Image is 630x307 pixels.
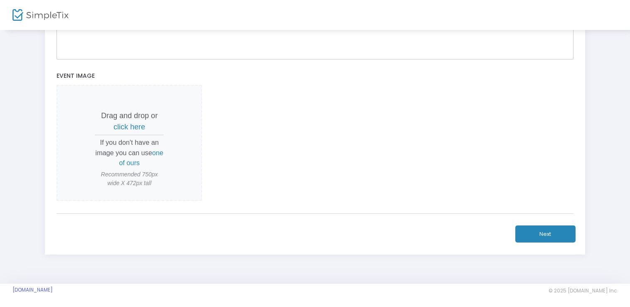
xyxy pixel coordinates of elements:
[12,287,53,293] a: [DOMAIN_NAME]
[95,137,164,168] p: If you don't have an image you can use
[57,72,95,80] span: Event Image
[515,225,576,243] button: Next
[95,170,164,188] span: Recommended 750px wide X 472px tall
[549,287,618,294] span: © 2025 [DOMAIN_NAME] Inc.
[95,110,164,133] p: Drag and drop or
[113,123,145,131] span: click here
